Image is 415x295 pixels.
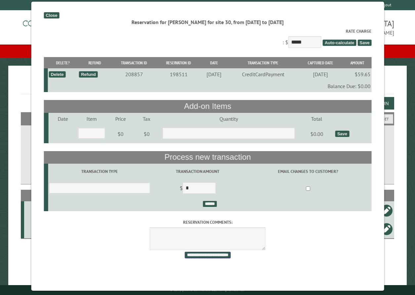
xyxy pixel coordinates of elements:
div: 30 [27,226,46,232]
h2: Filters [21,112,394,125]
span: Auto-calculate [322,40,356,46]
th: Transaction ID [111,57,157,69]
th: Site [24,190,47,201]
label: Rate Charge [44,28,371,34]
th: Refund [78,57,111,69]
td: Tax [135,113,158,125]
td: [DATE] [200,68,228,80]
td: Total [299,113,334,125]
td: Balance Due: $0.00 [48,80,371,92]
label: Transaction Type [49,168,150,175]
th: Date [200,57,228,69]
label: Reservation comments: [44,219,371,225]
th: Reservation ID [157,57,200,69]
th: Add-on Items [44,100,371,113]
th: Captured Date [298,57,343,69]
th: Amount [343,57,372,69]
td: 198511 [157,68,200,80]
th: Delete? [48,57,78,69]
td: $0 [106,125,135,143]
th: Process new transaction [44,151,371,164]
td: CreditCardPayment [228,68,298,80]
td: [DATE] [298,68,343,80]
small: © Campground Commander LLC. All rights reserved. [170,288,245,292]
td: $59.65 [343,68,372,80]
th: Transaction Type [228,57,298,69]
h1: Reservations [21,76,394,94]
td: Price [106,113,135,125]
label: Email changes to customer? [245,168,370,175]
label: Transaction Amount [152,168,243,175]
td: $0 [135,125,158,143]
td: Quantity [158,113,299,125]
td: Item [77,113,106,125]
div: Save [335,131,349,137]
div: : $ [44,28,371,49]
div: Close [44,12,59,18]
div: Reservation for [PERSON_NAME] for site 30, from [DATE] to [DATE] [44,18,371,26]
td: $ [151,180,244,198]
div: Delete [49,71,65,78]
td: $0.00 [299,125,334,143]
td: 208857 [111,68,157,80]
span: Save [357,40,371,46]
img: Campground Commander [21,13,104,39]
td: Date [49,113,77,125]
div: Refund [79,71,98,78]
div: 30 [27,207,46,214]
